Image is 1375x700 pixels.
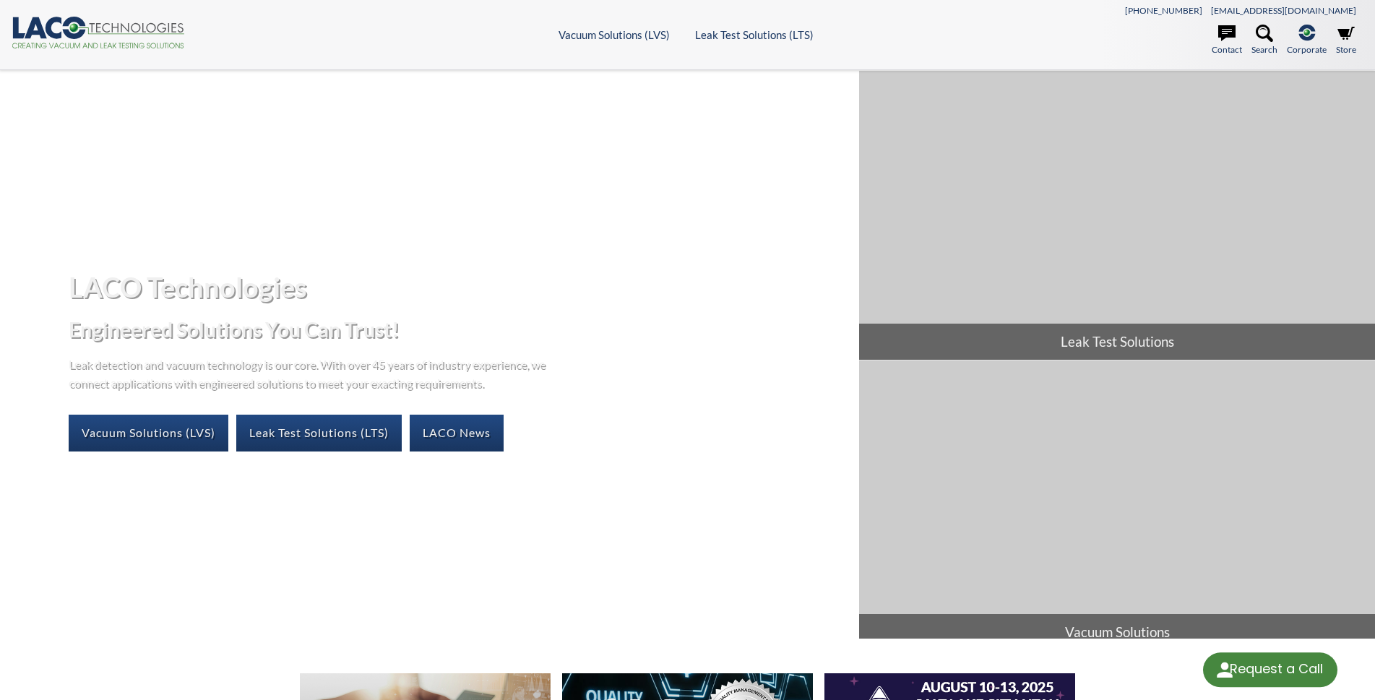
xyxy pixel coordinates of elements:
[1213,658,1236,681] img: round button
[1287,43,1327,56] span: Corporate
[859,324,1375,360] span: Leak Test Solutions
[69,269,848,305] h1: LACO Technologies
[1230,652,1323,686] div: Request a Call
[69,355,553,392] p: Leak detection and vacuum technology is our core. With over 45 years of industry experience, we c...
[69,316,848,343] h2: Engineered Solutions You Can Trust!
[1251,25,1277,56] a: Search
[410,415,504,451] a: LACO News
[695,28,814,41] a: Leak Test Solutions (LTS)
[69,415,228,451] a: Vacuum Solutions (LVS)
[1211,5,1356,16] a: [EMAIL_ADDRESS][DOMAIN_NAME]
[1125,5,1202,16] a: [PHONE_NUMBER]
[236,415,402,451] a: Leak Test Solutions (LTS)
[1203,652,1337,687] div: Request a Call
[1212,25,1242,56] a: Contact
[859,360,1375,649] a: Vacuum Solutions
[859,71,1375,360] a: Leak Test Solutions
[859,614,1375,650] span: Vacuum Solutions
[1336,25,1356,56] a: Store
[559,28,670,41] a: Vacuum Solutions (LVS)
